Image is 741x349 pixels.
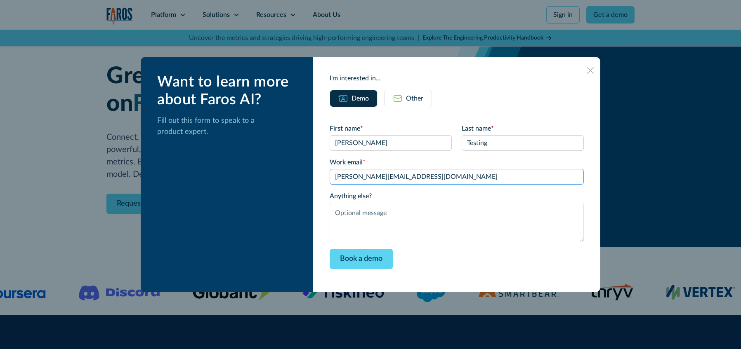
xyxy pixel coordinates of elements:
label: First name [330,124,452,134]
input: Book a demo [330,249,393,269]
div: I'm interested in... [330,73,584,83]
p: Fill out this form to speak to a product expert. [157,115,300,138]
label: Last name [462,124,584,134]
label: Anything else? [330,191,584,201]
div: Demo [352,94,369,103]
form: Email Form [330,124,584,276]
div: Want to learn more about Faros AI? [157,73,300,109]
label: Work email [330,157,584,167]
div: Other [406,94,423,103]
